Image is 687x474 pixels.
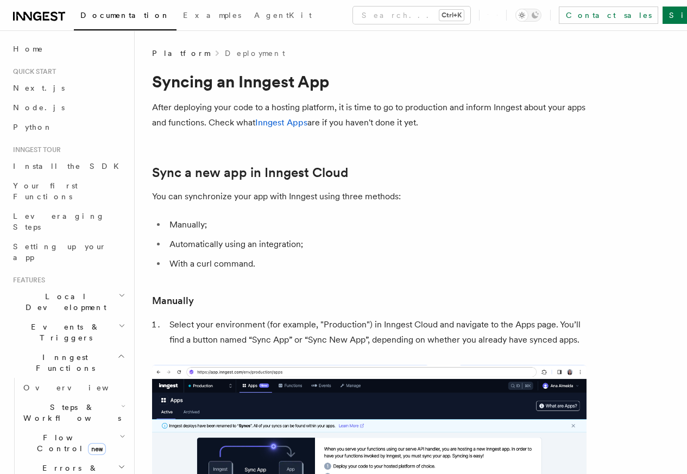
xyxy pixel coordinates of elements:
a: Install the SDK [9,156,128,176]
p: You can synchronize your app with Inngest using three methods: [152,189,587,204]
a: Overview [19,378,128,397]
span: Setting up your app [13,242,106,262]
span: Node.js [13,103,65,112]
span: Platform [152,48,210,59]
span: new [88,443,106,455]
span: Events & Triggers [9,321,118,343]
span: Quick start [9,67,56,76]
span: Steps & Workflows [19,402,121,424]
a: Documentation [74,3,177,30]
a: Your first Functions [9,176,128,206]
p: After deploying your code to a hosting platform, it is time to go to production and inform Innges... [152,100,587,130]
li: Manually; [166,217,587,232]
span: Local Development [9,291,118,313]
li: Automatically using an integration; [166,237,587,252]
button: Steps & Workflows [19,397,128,428]
span: Install the SDK [13,162,125,170]
span: Inngest Functions [9,352,117,374]
button: Search...Ctrl+K [353,7,470,24]
span: Flow Control [19,432,119,454]
a: Contact sales [559,7,658,24]
a: Manually [152,293,194,308]
button: Local Development [9,287,128,317]
kbd: Ctrl+K [439,10,464,21]
a: Python [9,117,128,137]
a: Inngest Apps [255,117,307,128]
button: Inngest Functions [9,347,128,378]
a: Examples [177,3,248,29]
a: Sync a new app in Inngest Cloud [152,165,348,180]
button: Toggle dark mode [515,9,541,22]
span: Home [13,43,43,54]
span: Overview [23,383,135,392]
span: Features [9,276,45,285]
span: Examples [183,11,241,20]
a: Node.js [9,98,128,117]
button: Events & Triggers [9,317,128,347]
li: With a curl command. [166,256,587,271]
a: Deployment [225,48,285,59]
span: AgentKit [254,11,312,20]
a: Leveraging Steps [9,206,128,237]
a: Next.js [9,78,128,98]
a: AgentKit [248,3,318,29]
span: Your first Functions [13,181,78,201]
button: Flow Controlnew [19,428,128,458]
h1: Syncing an Inngest App [152,72,587,91]
li: Select your environment (for example, "Production") in Inngest Cloud and navigate to the Apps pag... [166,317,587,347]
a: Home [9,39,128,59]
span: Inngest tour [9,146,61,154]
span: Python [13,123,53,131]
span: Documentation [80,11,170,20]
span: Next.js [13,84,65,92]
span: Leveraging Steps [13,212,105,231]
a: Setting up your app [9,237,128,267]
